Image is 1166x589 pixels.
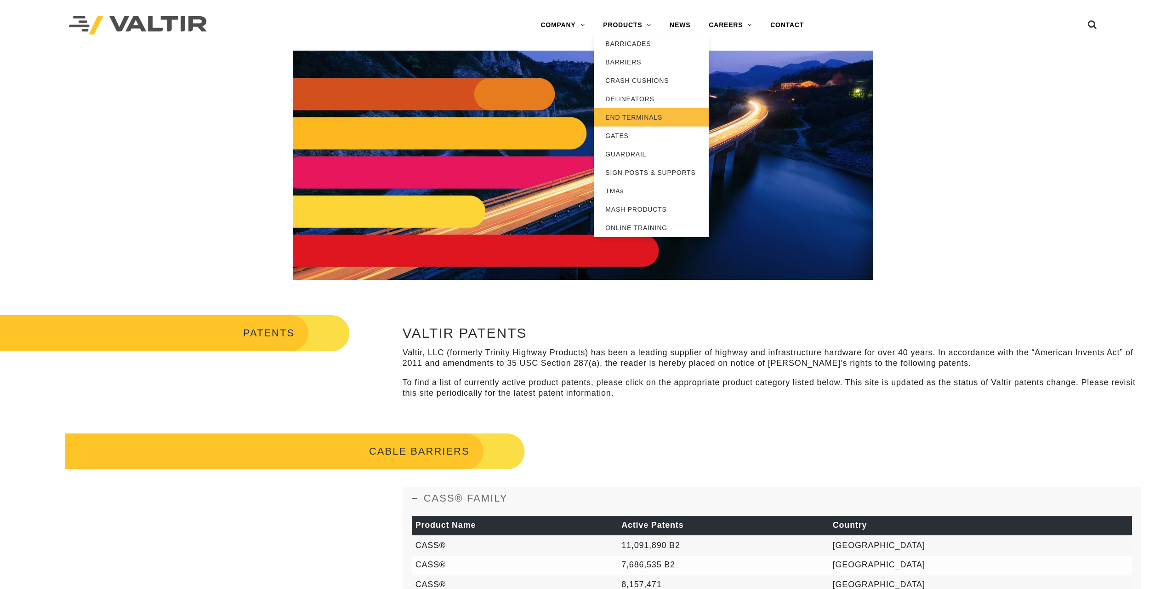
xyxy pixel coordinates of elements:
[594,90,709,108] a: DELINEATORS
[594,108,709,127] a: END TERMINALS
[594,127,709,145] a: GATES
[700,16,761,35] a: CAREERS
[618,516,829,536] th: Active Patents
[594,53,709,71] a: BARRIERS
[618,555,829,575] td: 7,686,535 B2
[69,16,207,35] img: Valtir
[594,35,709,53] a: BARRICADES
[761,16,813,35] a: CONTACT
[660,16,700,35] a: NEWS
[403,325,1141,341] h2: VALTIR PATENTS
[594,219,709,237] a: ONLINE TRAINING
[412,516,618,536] th: Product Name
[594,145,709,163] a: GUARDRAIL
[531,16,594,35] a: COMPANY
[594,71,709,90] a: CRASH CUSHIONS
[412,555,618,575] td: CASS®
[594,200,709,219] a: MASH PRODUCTS
[424,492,508,504] span: CASS® FAMILY
[594,16,660,35] a: PRODUCTS
[618,536,829,555] td: 11,091,890 B2
[594,163,709,182] a: SIGN POSTS & SUPPORTS
[403,347,1141,369] p: Valtir, LLC (formerly Trinity Highway Products) has been a leading supplier of highway and infras...
[412,536,618,555] td: CASS®
[403,377,1141,399] p: To find a list of currently active product patents, please click on the appropriate product categ...
[403,487,1141,510] a: CASS® FAMILY
[829,536,1132,555] td: [GEOGRAPHIC_DATA]
[829,555,1132,575] td: [GEOGRAPHIC_DATA]
[594,182,709,200] a: TMAs
[829,516,1132,536] th: Country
